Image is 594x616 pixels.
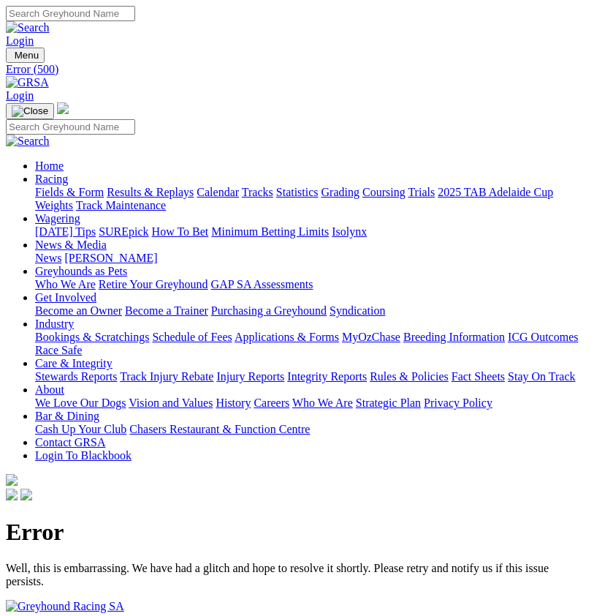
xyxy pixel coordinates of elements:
a: Minimum Betting Limits [211,225,329,238]
a: Tracks [242,186,273,198]
a: Injury Reports [216,370,284,383]
div: Greyhounds as Pets [35,278,588,291]
a: Chasers Restaurant & Function Centre [129,423,310,435]
div: Wagering [35,225,588,238]
a: We Love Our Dogs [35,397,126,409]
img: GRSA [6,76,49,89]
div: About [35,397,588,410]
span: Menu [15,50,39,61]
div: Care & Integrity [35,370,588,383]
button: Toggle navigation [6,103,54,119]
a: Cash Up Your Club [35,423,126,435]
a: Weights [35,199,73,211]
a: Who We Are [35,278,96,290]
a: Race Safe [35,344,82,356]
a: Integrity Reports [287,370,367,383]
a: Contact GRSA [35,436,105,448]
a: MyOzChase [342,331,400,343]
a: Stay On Track [508,370,575,383]
a: How To Bet [152,225,209,238]
a: Track Injury Rebate [120,370,213,383]
h1: Error [6,519,588,546]
img: Search [6,135,50,148]
div: Bar & Dining [35,423,588,436]
input: Search [6,119,135,135]
div: Industry [35,331,588,357]
a: Fact Sheets [452,370,505,383]
a: Login [6,89,34,102]
a: Wagering [35,212,80,225]
a: Grading [321,186,359,198]
a: Privacy Policy [424,397,492,409]
a: Greyhounds as Pets [35,265,127,277]
a: Login [6,34,34,47]
a: Retire Your Greyhound [99,278,208,290]
p: Well, this is embarrassing. We have had a glitch and hope to resolve it shortly. Please retry and... [6,562,588,588]
a: GAP SA Assessments [211,278,313,290]
img: twitter.svg [20,489,32,500]
a: Breeding Information [403,331,505,343]
a: Vision and Values [129,397,213,409]
a: Industry [35,318,74,330]
div: Get Involved [35,304,588,318]
a: Fields & Form [35,186,104,198]
img: logo-grsa-white.png [6,474,18,486]
img: Close [12,105,48,117]
a: Strategic Plan [356,397,421,409]
a: Trials [408,186,435,198]
a: Purchasing a Greyhound [211,304,327,317]
a: Applications & Forms [235,331,339,343]
a: Isolynx [332,225,367,238]
img: Search [6,21,50,34]
a: Error (500) [6,63,588,76]
input: Search [6,6,135,21]
a: SUREpick [99,225,148,238]
a: [PERSON_NAME] [64,252,157,264]
div: News & Media [35,252,588,265]
a: [DATE] Tips [35,225,96,238]
a: Careers [254,397,289,409]
a: Results & Replays [107,186,194,198]
a: Get Involved [35,291,96,304]
button: Toggle navigation [6,48,45,63]
a: News [35,252,61,264]
a: Become an Owner [35,304,122,317]
a: Care & Integrity [35,357,113,369]
a: Home [35,159,64,172]
a: Calendar [197,186,239,198]
img: Greyhound Racing SA [6,600,124,613]
a: Rules & Policies [370,370,449,383]
a: Track Maintenance [76,199,166,211]
a: Become a Trainer [125,304,208,317]
a: Coursing [362,186,405,198]
a: Stewards Reports [35,370,117,383]
a: About [35,383,64,396]
a: Bookings & Scratchings [35,331,149,343]
img: facebook.svg [6,489,18,500]
a: Who We Are [292,397,353,409]
img: logo-grsa-white.png [57,102,69,114]
a: Schedule of Fees [152,331,232,343]
a: History [216,397,251,409]
a: 2025 TAB Adelaide Cup [438,186,553,198]
a: Racing [35,173,68,185]
a: Login To Blackbook [35,449,132,462]
a: Syndication [330,304,385,317]
a: Statistics [276,186,319,198]
a: Bar & Dining [35,410,99,422]
a: ICG Outcomes [508,331,578,343]
div: Racing [35,186,588,212]
a: News & Media [35,238,107,251]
